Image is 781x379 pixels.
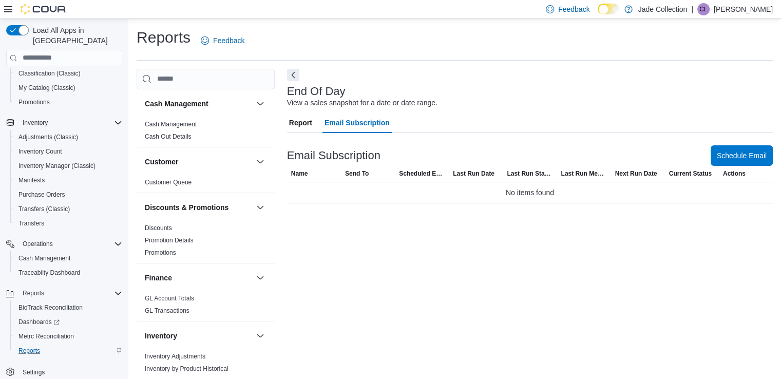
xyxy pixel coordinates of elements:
button: Purchase Orders [10,187,126,202]
span: Cash Management [14,252,122,264]
a: GL Transactions [145,307,189,314]
span: Feedback [558,4,589,14]
a: Inventory by Product Historical [145,365,228,372]
button: Inventory [18,117,52,129]
span: My Catalog (Classic) [14,82,122,94]
span: Operations [23,240,53,248]
span: CL [699,3,707,15]
span: Schedule Email [717,150,767,161]
button: Discounts & Promotions [145,202,252,213]
span: Report [289,112,312,133]
a: Classification (Classic) [14,67,85,80]
button: Manifests [10,173,126,187]
h3: Cash Management [145,99,208,109]
div: Finance [137,292,275,321]
button: Metrc Reconciliation [10,329,126,344]
span: Promotions [145,249,176,257]
span: GL Transactions [145,307,189,315]
p: | [691,3,693,15]
span: Inventory by Product Historical [145,365,228,373]
span: BioTrack Reconciliation [14,301,122,314]
input: Dark Mode [598,4,619,14]
span: Email Subscription [325,112,390,133]
span: Settings [18,365,122,378]
a: Promotion Details [145,237,194,244]
span: Next Run Date [615,169,657,178]
span: Transfers [18,219,44,228]
span: Inventory Manager (Classic) [14,160,122,172]
span: Scheduled Emails [399,169,445,178]
span: Reports [14,345,122,357]
span: My Catalog (Classic) [18,84,75,92]
span: Inventory [18,117,122,129]
a: Promotions [14,96,54,108]
span: Dashboards [18,318,60,326]
a: Cash Management [145,121,197,128]
p: [PERSON_NAME] [714,3,773,15]
button: Finance [145,273,252,283]
a: Discounts [145,224,172,232]
span: Metrc Reconciliation [14,330,122,343]
span: Current Status [669,169,712,178]
a: Inventory Adjustments [145,353,205,360]
button: Cash Management [254,98,266,110]
a: BioTrack Reconciliation [14,301,87,314]
a: Dashboards [14,316,64,328]
span: Reports [23,289,44,297]
button: Inventory [254,330,266,342]
span: Send To [345,169,369,178]
button: Customer [145,157,252,167]
button: Inventory Manager (Classic) [10,159,126,173]
a: Promotions [145,249,176,256]
a: Reports [14,345,44,357]
span: Promotions [14,96,122,108]
button: Adjustments (Classic) [10,130,126,144]
span: Feedback [213,35,244,46]
span: Cash Management [145,120,197,128]
h3: Email Subscription [287,149,380,162]
span: Promotion Details [145,236,194,244]
button: Classification (Classic) [10,66,126,81]
a: My Catalog (Classic) [14,82,80,94]
a: Feedback [197,30,249,51]
h3: End Of Day [287,85,346,98]
span: Adjustments (Classic) [18,133,78,141]
span: Dashboards [14,316,122,328]
span: Manifests [18,176,45,184]
div: Discounts & Promotions [137,222,275,263]
a: Settings [18,366,49,378]
span: Transfers [14,217,122,230]
span: Traceabilty Dashboard [18,269,80,277]
span: GL Account Totals [145,294,194,302]
button: BioTrack Reconciliation [10,300,126,315]
span: Name [291,169,308,178]
a: GL Account Totals [145,295,194,302]
button: Reports [2,286,126,300]
span: Inventory Count [14,145,122,158]
div: Cash Management [137,118,275,147]
span: Promotions [18,98,50,106]
a: Dashboards [10,315,126,329]
button: Cash Management [10,251,126,266]
img: Cova [21,4,67,14]
span: Adjustments (Classic) [14,131,122,143]
a: Inventory Manager (Classic) [14,160,100,172]
span: Reports [18,287,122,299]
span: Traceabilty Dashboard [14,267,122,279]
a: Adjustments (Classic) [14,131,82,143]
div: Customer [137,176,275,193]
span: Classification (Classic) [18,69,81,78]
a: Metrc Reconciliation [14,330,78,343]
button: Schedule Email [711,145,773,166]
span: Inventory Count [18,147,62,156]
button: Transfers (Classic) [10,202,126,216]
span: Transfers (Classic) [14,203,122,215]
p: Jade Collection [638,3,687,15]
span: Inventory [23,119,48,127]
a: Purchase Orders [14,188,69,201]
h3: Finance [145,273,172,283]
a: Manifests [14,174,49,186]
span: Transfers (Classic) [18,205,70,213]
